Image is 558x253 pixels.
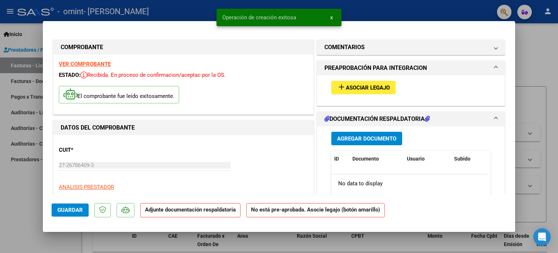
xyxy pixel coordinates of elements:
mat-expansion-panel-header: COMENTARIOS [317,40,505,55]
datatable-header-cell: ID [331,151,349,167]
button: Asociar Legajo [331,81,396,94]
strong: DATOS DEL COMPROBANTE [61,124,135,131]
div: PREAPROBACIÓN PARA INTEGRACION [317,75,505,106]
span: ESTADO: [59,72,80,78]
span: Guardar [57,207,83,213]
span: ID [334,156,339,162]
button: Agregar Documento [331,132,402,145]
datatable-header-cell: Documento [349,151,404,167]
datatable-header-cell: Subido [451,151,488,167]
span: Subido [454,156,470,162]
strong: No está pre-aprobada. Asocie legajo (botón amarillo) [246,203,385,217]
p: CUIT [59,146,134,154]
datatable-header-cell: Usuario [404,151,451,167]
h1: PREAPROBACIÓN PARA INTEGRACION [324,64,427,72]
mat-expansion-panel-header: PREAPROBACIÓN PARA INTEGRACION [317,61,505,75]
p: El comprobante fue leído exitosamente. [59,86,179,104]
div: No data to display [331,174,488,193]
div: Open Intercom Messenger [533,228,551,246]
h1: DOCUMENTACIÓN RESPALDATORIA [324,115,430,123]
strong: COMPROBANTE [61,44,103,51]
a: VER COMPROBANTE [59,61,111,67]
datatable-header-cell: Acción [488,151,524,167]
span: Usuario [407,156,425,162]
strong: Adjunte documentación respaldatoria [145,206,236,213]
span: Agregar Documento [337,135,396,142]
span: Asociar Legajo [346,84,390,91]
span: Operación de creación exitosa [222,14,296,21]
span: ANALISIS PRESTADOR [59,184,114,190]
span: Recibida. En proceso de confirmacion/aceptac por la OS. [80,72,226,78]
button: x [324,11,339,24]
mat-icon: add [337,83,346,91]
button: Guardar [52,203,89,217]
mat-expansion-panel-header: DOCUMENTACIÓN RESPALDATORIA [317,112,505,126]
span: x [330,14,333,21]
h1: COMENTARIOS [324,43,365,52]
span: Documento [352,156,379,162]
